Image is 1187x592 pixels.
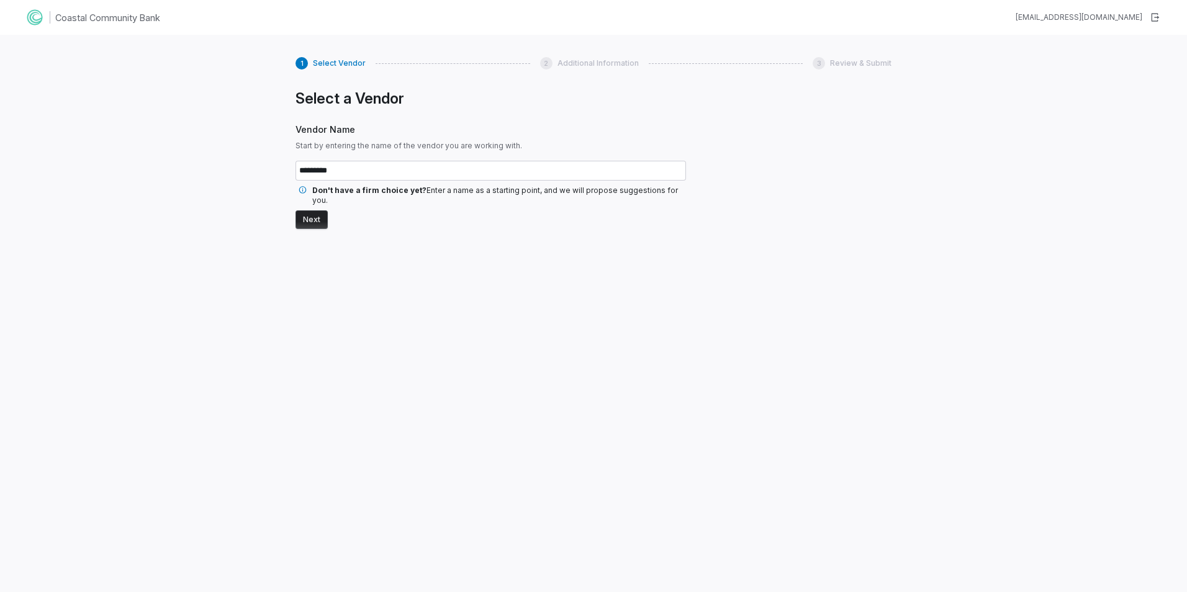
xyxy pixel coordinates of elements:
[296,123,686,136] span: Vendor Name
[813,57,825,70] div: 3
[296,141,686,151] span: Start by entering the name of the vendor you are working with.
[557,58,639,68] span: Additional Information
[830,58,891,68] span: Review & Submit
[296,57,308,70] div: 1
[312,186,427,195] span: Don't have a firm choice yet?
[1016,12,1142,22] div: [EMAIL_ADDRESS][DOMAIN_NAME]
[25,7,45,27] img: Clerk Logo
[55,11,160,24] h1: Coastal Community Bank
[313,58,366,68] span: Select Vendor
[296,210,328,229] button: Next
[312,186,678,205] span: Enter a name as a starting point, and we will propose suggestions for you.
[296,89,686,108] h1: Select a Vendor
[540,57,553,70] div: 2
